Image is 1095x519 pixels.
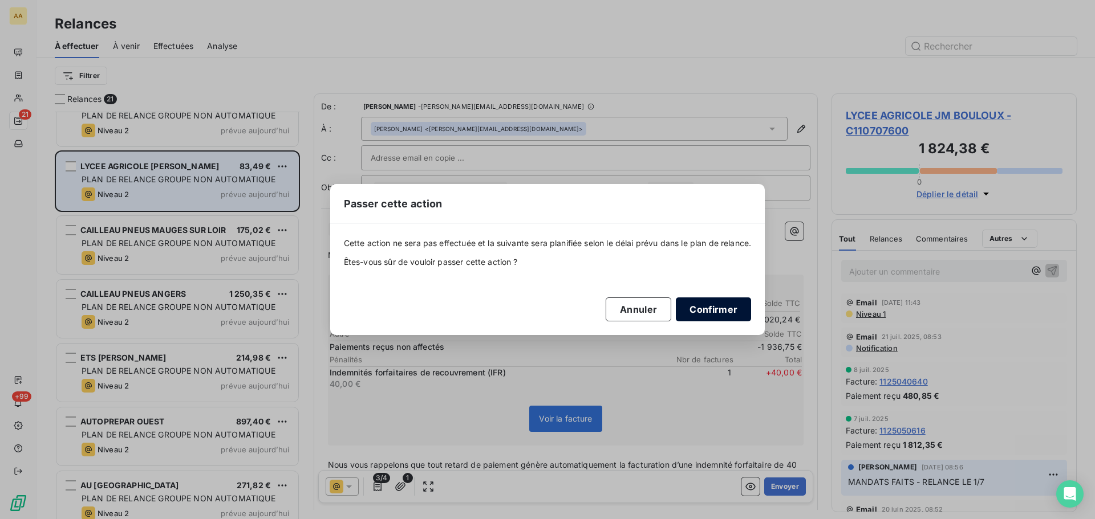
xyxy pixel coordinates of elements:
span: Cette action ne sera pas effectuée et la suivante sera planifiée selon le délai prévu dans le pla... [344,238,752,249]
button: Confirmer [676,297,751,321]
div: Open Intercom Messenger [1056,480,1084,508]
button: Annuler [606,297,671,321]
span: Passer cette action [344,196,443,211]
span: Êtes-vous sûr de vouloir passer cette action ? [344,256,752,268]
